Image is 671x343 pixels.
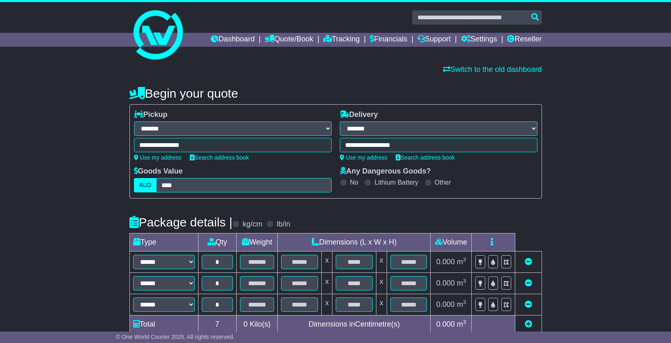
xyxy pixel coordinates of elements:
[277,220,290,229] label: lb/in
[463,278,466,284] sup: 3
[443,65,542,73] a: Switch to the old dashboard
[134,178,157,192] label: AUD
[436,320,455,328] span: 0.000
[322,273,332,294] td: x
[507,33,542,47] a: Reseller
[350,178,358,186] label: No
[278,316,431,334] td: Dimensions in Centimetre(s)
[525,279,532,287] a: Remove this item
[322,294,332,316] td: x
[463,299,466,305] sup: 3
[134,167,183,176] label: Goods Value
[116,334,235,340] span: © One World Courier 2025. All rights reserved.
[461,33,497,47] a: Settings
[340,167,431,176] label: Any Dangerous Goods?
[431,233,472,252] td: Volume
[436,279,455,287] span: 0.000
[525,320,532,328] a: Add new item
[376,252,387,273] td: x
[129,87,542,100] h4: Begin your quote
[198,233,236,252] td: Qty
[340,154,387,161] a: Use my address
[457,300,466,309] span: m
[236,316,278,334] td: Kilo(s)
[190,154,249,161] a: Search address book
[525,300,532,309] a: Remove this item
[374,178,418,186] label: Lithium Battery
[435,178,451,186] label: Other
[417,33,451,47] a: Support
[236,233,278,252] td: Weight
[457,320,466,328] span: m
[134,154,182,161] a: Use my address
[129,233,198,252] td: Type
[436,300,455,309] span: 0.000
[396,154,455,161] a: Search address book
[376,294,387,316] td: x
[243,320,247,328] span: 0
[242,220,262,229] label: kg/cm
[525,258,532,266] a: Remove this item
[134,110,168,119] label: Pickup
[265,33,313,47] a: Quote/Book
[323,33,360,47] a: Tracking
[463,319,466,325] sup: 3
[376,273,387,294] td: x
[436,258,455,266] span: 0.000
[198,316,236,334] td: 7
[211,33,255,47] a: Dashboard
[457,258,466,266] span: m
[457,279,466,287] span: m
[370,33,407,47] a: Financials
[278,233,431,252] td: Dimensions (L x W x H)
[129,316,198,334] td: Total
[129,215,233,229] h4: Package details |
[322,252,332,273] td: x
[463,256,466,263] sup: 3
[340,110,378,119] label: Delivery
